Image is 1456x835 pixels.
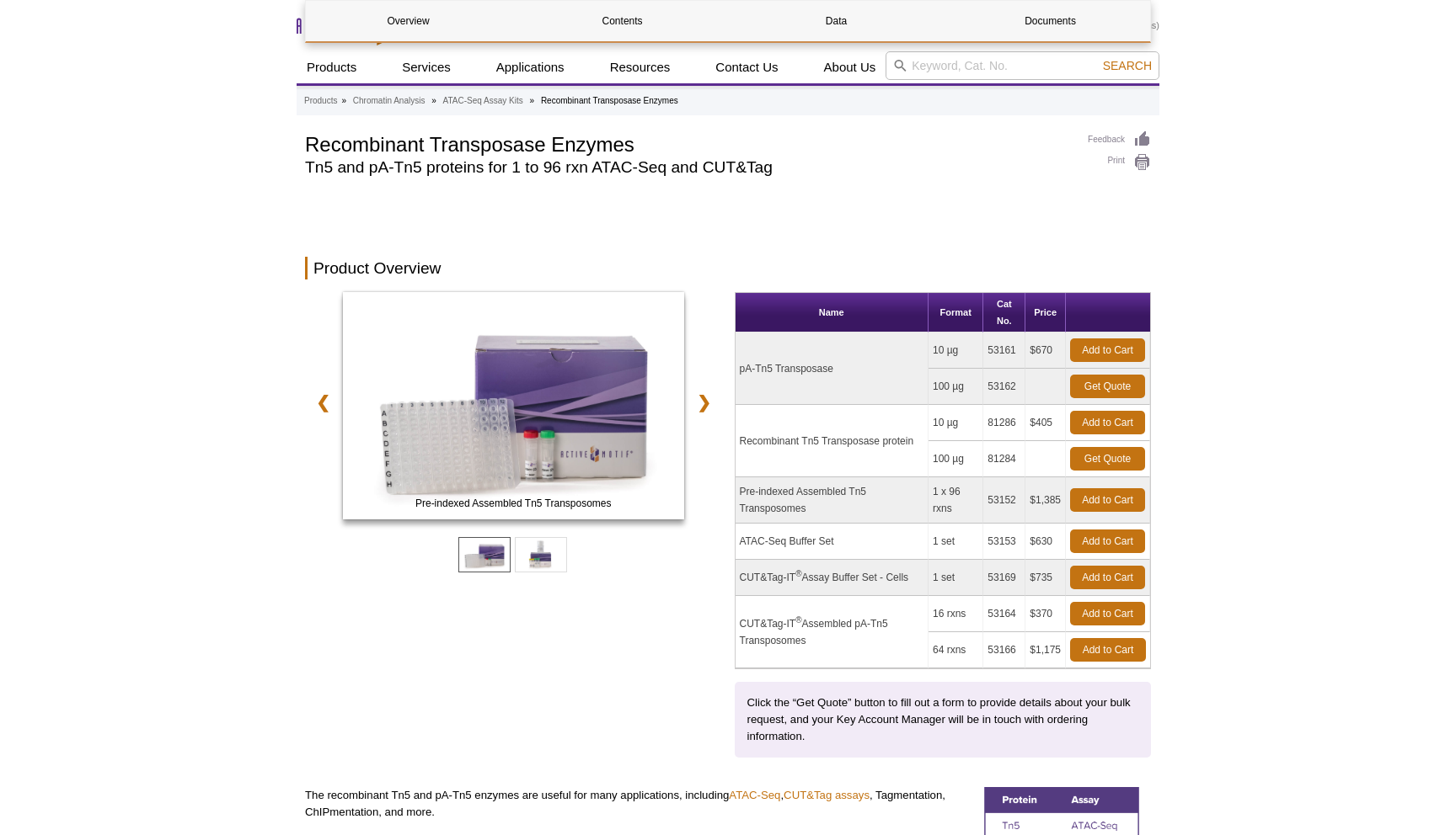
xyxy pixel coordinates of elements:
th: Cat No. [983,293,1025,332]
a: ATAC-Seq Assay Kits [443,93,523,109]
a: Chromatin Analysis [353,93,426,109]
td: CUT&Tag-IT Assay Buffer Set - Cells [736,560,929,596]
td: 100 µg [929,369,983,405]
td: 53152 [983,477,1025,524]
a: Contents [520,1,725,41]
td: ATAC-Seq Buffer Set [736,524,929,560]
a: Add to Cart [1070,488,1145,512]
p: Click the “Get Quote” button to fill out a form to provide details about your bulk request, and y... [747,694,1139,745]
td: 53161 [983,332,1025,369]
iframe: Intercom live chat [1399,778,1439,818]
td: $670 [1025,332,1066,369]
a: Overview [306,1,511,41]
td: 81284 [983,441,1025,477]
td: 16 rxns [929,596,983,632]
td: $370 [1025,596,1066,632]
th: Format [929,293,983,332]
img: Pre-indexed Assembled Tn5 Transposomes [343,292,684,519]
td: 53164 [983,596,1025,632]
a: Services [392,51,461,83]
th: Price [1025,293,1066,332]
button: Search [1098,58,1157,73]
a: Contact Us [705,51,788,83]
td: 53162 [983,369,1025,405]
td: $405 [1025,405,1066,441]
a: Add to Cart [1070,529,1145,553]
li: » [341,96,346,105]
li: » [530,96,535,105]
a: Get Quote [1070,375,1145,398]
td: 53153 [983,524,1025,560]
th: Name [736,293,929,332]
a: Data [734,1,939,41]
a: ATAC-Seq [729,789,780,801]
a: ATAC-Seq Kit [343,292,684,524]
td: 81286 [983,405,1025,441]
td: $1,385 [1025,477,1066,524]
li: Recombinant Transposase Enzymes [541,96,678,105]
input: Keyword, Cat. No. [886,51,1159,80]
td: Pre-indexed Assembled Tn5 Transposomes [736,477,929,524]
td: 1 x 96 rxns [929,477,983,524]
a: Documents [948,1,1153,41]
a: Resources [600,51,681,83]
td: $630 [1025,524,1066,560]
td: 10 µg [929,405,983,441]
h2: Product Overview [305,257,1151,279]
td: $735 [1025,560,1066,596]
sup: ® [795,569,801,578]
a: Add to Cart [1070,411,1145,434]
td: $1,175 [1025,632,1066,668]
a: Applications [486,51,575,83]
a: Add to Cart [1070,566,1145,589]
a: Get Quote [1070,447,1145,471]
span: Search [1103,59,1152,72]
td: 64 rxns [929,632,983,668]
a: ❯ [686,383,722,422]
td: 10 µg [929,332,983,369]
a: ❮ [305,383,341,422]
a: Products [297,51,367,83]
td: 1 set [929,524,983,560]
span: Pre-indexed Assembled Tn5 Transposomes [346,495,680,512]
td: 1 set [929,560,983,596]
td: Recombinant Tn5 Transposase protein [736,405,929,477]
a: Feedback [1088,130,1151,149]
td: pA-Tn5 Transposase [736,332,929,405]
td: 53169 [983,560,1025,596]
td: 53166 [983,632,1025,668]
p: The recombinant Tn5 and pA-Tn5 enzymes are useful for many applications, including , , Tagmentati... [305,787,972,821]
a: About Us [814,51,886,83]
h2: Tn5 and pA-Tn5 proteins for 1 to 96 rxn ATAC-Seq and CUT&Tag [305,160,1071,175]
a: Add to Cart [1070,602,1145,625]
h1: Recombinant Transposase Enzymes [305,130,1071,156]
a: CUT&Tag assays [784,789,870,801]
a: Print [1088,153,1151,172]
a: Add to Cart [1070,338,1145,362]
li: » [431,96,436,105]
sup: ® [795,615,801,625]
a: Add to Cart [1070,638,1146,662]
a: Products [304,93,337,109]
td: 100 µg [929,441,983,477]
td: CUT&Tag-IT Assembled pA-Tn5 Transposomes [736,596,929,668]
